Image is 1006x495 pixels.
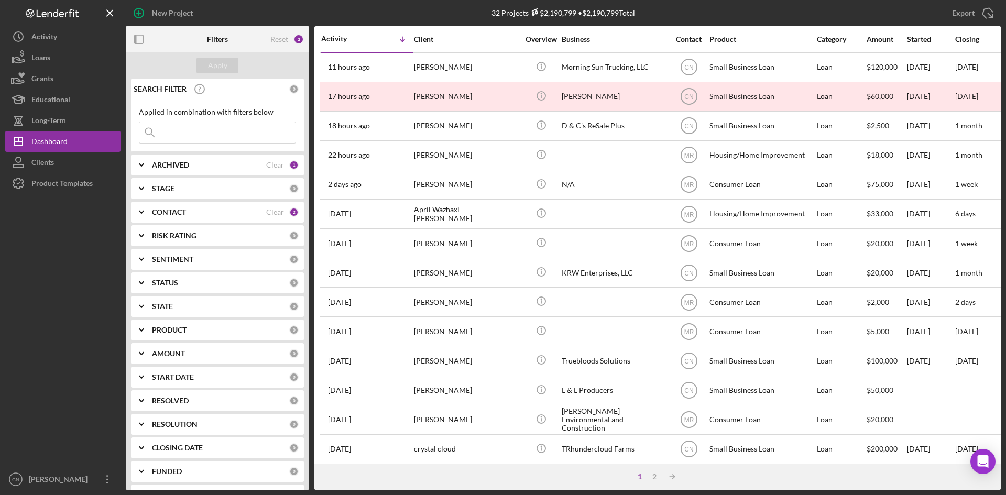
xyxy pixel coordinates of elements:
[152,302,173,311] b: STATE
[289,255,299,264] div: 0
[684,211,694,218] text: MR
[152,373,194,381] b: START DATE
[289,207,299,217] div: 2
[669,35,708,43] div: Contact
[867,180,893,189] span: $75,000
[867,298,889,306] span: $2,000
[289,420,299,429] div: 0
[266,208,284,216] div: Clear
[907,83,954,111] div: [DATE]
[955,92,978,101] time: [DATE]
[5,173,121,194] button: Product Templates
[328,269,351,277] time: 2025-10-06 19:15
[414,200,519,228] div: April Wazhaxi-[PERSON_NAME]
[684,269,693,277] text: CN
[709,288,814,316] div: Consumer Loan
[414,347,519,375] div: [PERSON_NAME]
[289,325,299,335] div: 0
[907,435,954,463] div: [DATE]
[562,83,666,111] div: [PERSON_NAME]
[867,35,906,43] div: Amount
[328,445,351,453] time: 2025-09-20 17:42
[867,386,893,394] span: $50,000
[414,83,519,111] div: [PERSON_NAME]
[289,84,299,94] div: 0
[562,435,666,463] div: TRhundercloud Farms
[817,317,866,345] div: Loan
[152,232,196,240] b: RISK RATING
[126,3,203,24] button: New Project
[955,180,978,189] time: 1 week
[31,131,68,155] div: Dashboard
[328,327,351,336] time: 2025-09-29 17:21
[709,112,814,140] div: Small Business Loan
[817,347,866,375] div: Loan
[684,358,693,365] text: CN
[31,68,53,92] div: Grants
[955,356,978,365] time: [DATE]
[293,34,304,45] div: 3
[955,444,978,453] time: [DATE]
[709,171,814,199] div: Consumer Loan
[491,8,635,17] div: 32 Projects • $2,190,799 Total
[817,229,866,257] div: Loan
[709,53,814,81] div: Small Business Loan
[31,26,57,50] div: Activity
[632,472,647,481] div: 1
[562,406,666,434] div: [PERSON_NAME] Environmental and Construction
[684,387,693,394] text: CN
[817,171,866,199] div: Loan
[955,150,982,159] time: 1 month
[817,259,866,287] div: Loan
[152,208,186,216] b: CONTACT
[709,435,814,463] div: Small Business Loan
[31,47,50,71] div: Loans
[414,259,519,287] div: [PERSON_NAME]
[152,184,174,193] b: STAGE
[5,68,121,89] a: Grants
[907,171,954,199] div: [DATE]
[328,210,351,218] time: 2025-10-07 20:42
[907,259,954,287] div: [DATE]
[152,3,193,24] div: New Project
[867,83,906,111] div: $60,000
[5,110,121,131] button: Long-Term
[289,231,299,240] div: 0
[562,377,666,404] div: L & L Producers
[684,328,694,335] text: MR
[289,467,299,476] div: 0
[867,268,893,277] span: $20,000
[5,26,121,47] a: Activity
[684,299,694,306] text: MR
[817,112,866,140] div: Loan
[31,110,66,134] div: Long-Term
[817,141,866,169] div: Loan
[289,184,299,193] div: 0
[152,444,203,452] b: CLOSING DATE
[31,173,93,196] div: Product Templates
[152,397,189,405] b: RESOLVED
[907,200,954,228] div: [DATE]
[867,327,889,336] span: $5,000
[289,160,299,170] div: 1
[709,377,814,404] div: Small Business Loan
[709,83,814,111] div: Small Business Loan
[414,229,519,257] div: [PERSON_NAME]
[5,89,121,110] button: Educational
[414,171,519,199] div: [PERSON_NAME]
[709,347,814,375] div: Small Business Loan
[5,47,121,68] a: Loans
[867,209,893,218] span: $33,000
[867,150,893,159] span: $18,000
[139,108,296,116] div: Applied in combination with filters below
[5,131,121,152] button: Dashboard
[328,386,351,394] time: 2025-09-26 18:36
[5,152,121,173] button: Clients
[817,406,866,434] div: Loan
[5,469,121,490] button: CN[PERSON_NAME]
[270,35,288,43] div: Reset
[562,112,666,140] div: D & C's ReSale Plus
[907,141,954,169] div: [DATE]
